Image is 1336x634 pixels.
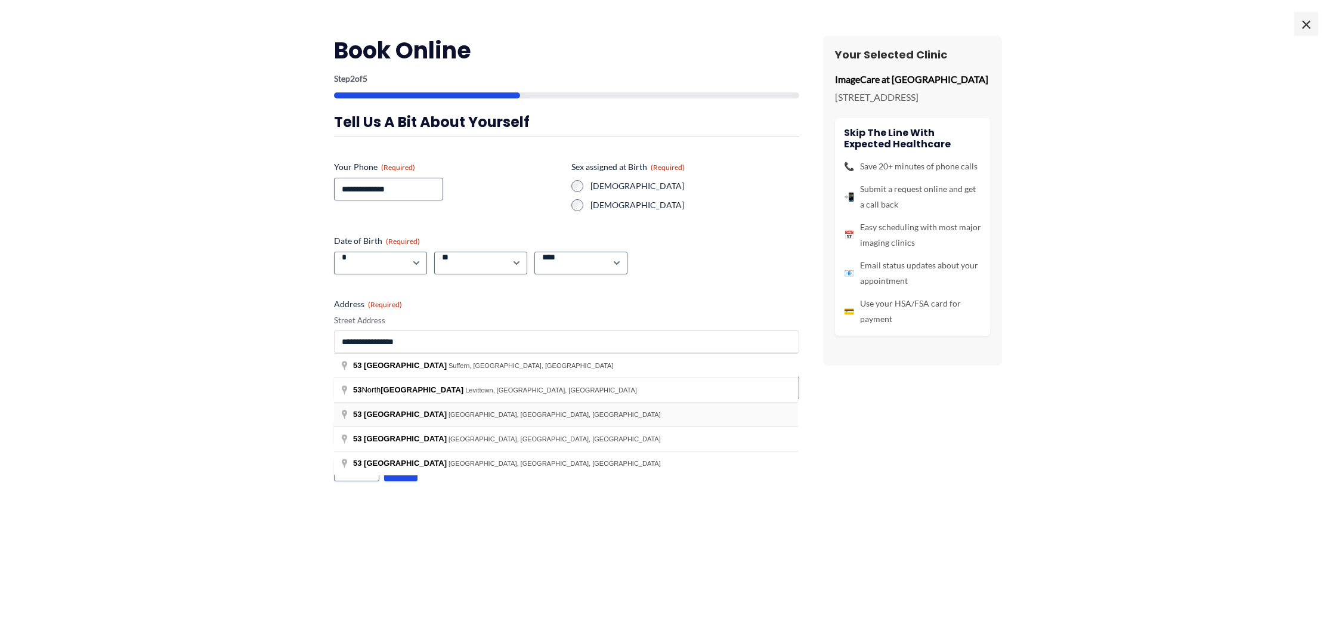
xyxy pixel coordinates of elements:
p: Step of [334,75,799,83]
li: Easy scheduling with most major imaging clinics [844,219,981,250]
span: (Required) [651,163,685,172]
li: Save 20+ minutes of phone calls [844,159,981,174]
h2: Book Online [334,36,799,65]
label: Your Phone [334,161,562,173]
span: 💳 [844,304,854,319]
span: 2 [350,73,355,83]
p: [STREET_ADDRESS] [835,88,990,106]
label: [DEMOGRAPHIC_DATA] [590,199,799,211]
span: [GEOGRAPHIC_DATA] [364,410,447,419]
span: North [353,385,465,394]
legend: Address [334,298,402,310]
label: [DEMOGRAPHIC_DATA] [590,180,799,192]
span: 53 [353,361,361,370]
h4: Skip the line with Expected Healthcare [844,127,981,150]
span: 5 [363,73,367,83]
span: [GEOGRAPHIC_DATA] [364,361,447,370]
span: 53 [353,434,361,443]
span: [GEOGRAPHIC_DATA], [GEOGRAPHIC_DATA], [GEOGRAPHIC_DATA] [449,411,661,418]
legend: Sex assigned at Birth [571,161,685,173]
span: 📧 [844,265,854,281]
span: [GEOGRAPHIC_DATA], [GEOGRAPHIC_DATA], [GEOGRAPHIC_DATA] [449,460,661,467]
h3: Tell us a bit about yourself [334,113,799,131]
span: (Required) [386,237,420,246]
label: Street Address [334,315,799,326]
span: 📅 [844,227,854,243]
span: × [1294,12,1318,36]
span: 53 [353,410,361,419]
span: 53 [353,459,361,468]
span: [GEOGRAPHIC_DATA] [381,385,463,394]
li: Use your HSA/FSA card for payment [844,296,981,327]
h3: Your Selected Clinic [835,48,990,61]
span: [GEOGRAPHIC_DATA], [GEOGRAPHIC_DATA], [GEOGRAPHIC_DATA] [449,435,661,443]
span: 📞 [844,159,854,174]
legend: Date of Birth [334,235,420,247]
span: Suffern, [GEOGRAPHIC_DATA], [GEOGRAPHIC_DATA] [449,362,614,369]
span: 53 [353,385,361,394]
p: ImageCare at [GEOGRAPHIC_DATA] [835,70,990,88]
li: Submit a request online and get a call back [844,181,981,212]
span: (Required) [368,300,402,309]
span: (Required) [381,163,415,172]
span: [GEOGRAPHIC_DATA] [364,434,447,443]
li: Email status updates about your appointment [844,258,981,289]
span: Levittown, [GEOGRAPHIC_DATA], [GEOGRAPHIC_DATA] [465,386,637,394]
span: [GEOGRAPHIC_DATA] [364,459,447,468]
span: 📲 [844,189,854,205]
